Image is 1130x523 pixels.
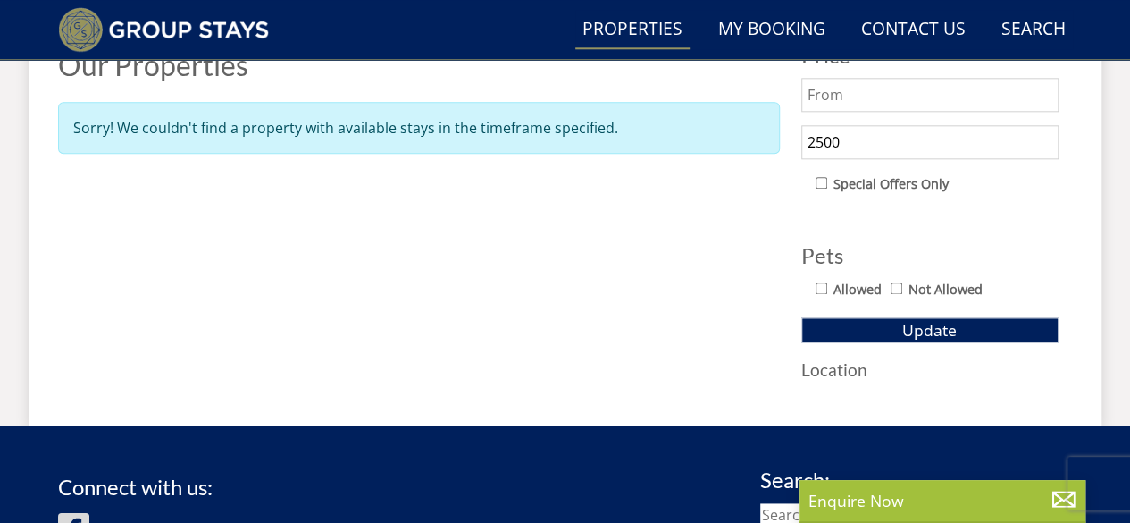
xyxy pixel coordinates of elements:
h3: Price [801,44,1059,67]
a: Properties [575,10,690,50]
h3: Location [801,360,1059,379]
h3: Connect with us: [58,476,213,499]
div: Sorry! We couldn't find a property with available stays in the timeframe specified. [58,102,780,154]
a: Search [994,10,1073,50]
label: Allowed [833,280,882,299]
button: Update [801,317,1059,342]
a: My Booking [711,10,833,50]
a: Contact Us [854,10,973,50]
h1: Our Properties [58,49,780,80]
label: Not Allowed [908,280,983,299]
input: From [801,78,1059,112]
p: Enquire Now [808,489,1076,512]
img: Group Stays [58,7,270,52]
input: To [801,125,1059,159]
h3: Search: [760,468,1073,492]
span: Update [902,319,957,341]
h3: Pets [801,244,1059,267]
label: Special Offers Only [833,174,949,194]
